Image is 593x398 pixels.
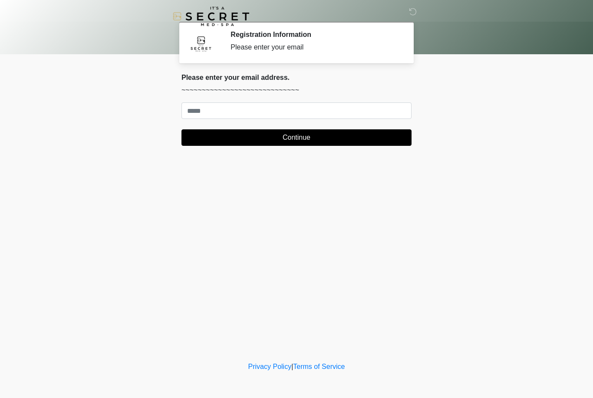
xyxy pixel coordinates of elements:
button: Continue [181,129,412,146]
div: Please enter your email [231,42,399,53]
h2: Registration Information [231,30,399,39]
p: ~~~~~~~~~~~~~~~~~~~~~~~~~~~~~ [181,85,412,95]
a: Privacy Policy [248,363,292,370]
a: Terms of Service [293,363,345,370]
img: It's A Secret Med Spa Logo [173,7,249,26]
a: | [291,363,293,370]
h2: Please enter your email address. [181,73,412,82]
img: Agent Avatar [188,30,214,56]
